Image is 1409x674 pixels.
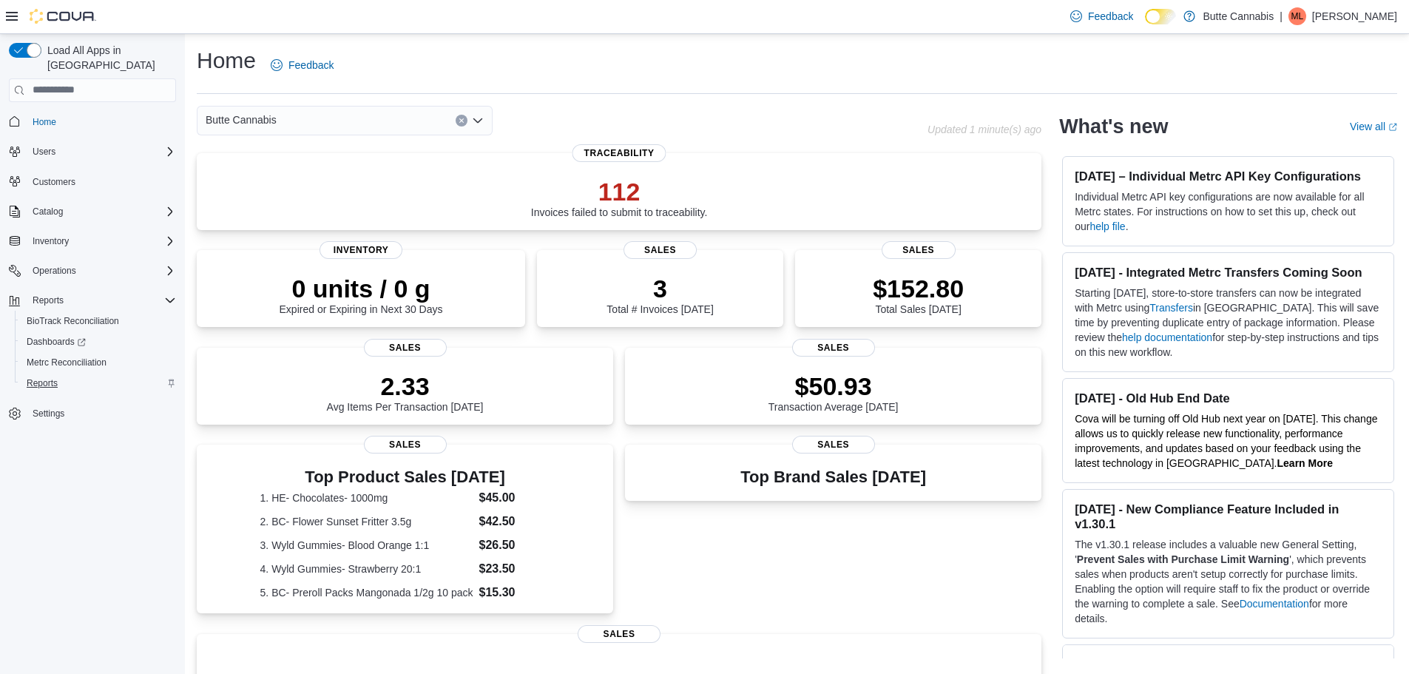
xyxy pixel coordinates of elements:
[21,354,176,371] span: Metrc Reconciliation
[531,177,708,206] p: 112
[33,294,64,306] span: Reports
[260,491,473,505] dt: 1. HE- Chocolates- 1000mg
[27,357,107,368] span: Metrc Reconciliation
[33,235,69,247] span: Inventory
[206,111,277,129] span: Butte Cannabis
[479,584,550,601] dd: $15.30
[265,50,339,80] a: Feedback
[792,436,875,454] span: Sales
[873,274,964,303] p: $152.80
[740,468,926,486] h3: Top Brand Sales [DATE]
[33,176,75,188] span: Customers
[27,232,75,250] button: Inventory
[21,333,92,351] a: Dashboards
[531,177,708,218] div: Invoices failed to submit to traceability.
[1075,169,1382,183] h3: [DATE] – Individual Metrc API Key Configurations
[1277,457,1333,469] a: Learn More
[21,312,125,330] a: BioTrack Reconciliation
[15,352,182,373] button: Metrc Reconciliation
[606,274,713,315] div: Total # Invoices [DATE]
[3,231,182,252] button: Inventory
[1064,1,1139,31] a: Feedback
[3,171,182,192] button: Customers
[606,274,713,303] p: 3
[479,489,550,507] dd: $45.00
[27,203,176,220] span: Catalog
[15,373,182,394] button: Reports
[3,111,182,132] button: Home
[1203,7,1274,25] p: Butte Cannabis
[33,146,55,158] span: Users
[27,173,81,191] a: Customers
[327,371,484,413] div: Avg Items Per Transaction [DATE]
[27,203,69,220] button: Catalog
[1145,9,1176,24] input: Dark Mode
[768,371,899,401] p: $50.93
[27,172,176,191] span: Customers
[27,404,176,422] span: Settings
[27,377,58,389] span: Reports
[1350,121,1397,132] a: View allExternal link
[27,262,82,280] button: Operations
[882,241,956,259] span: Sales
[3,402,182,424] button: Settings
[1312,7,1397,25] p: [PERSON_NAME]
[1088,9,1133,24] span: Feedback
[456,115,467,127] button: Clear input
[260,468,550,486] h3: Top Product Sales [DATE]
[1288,7,1306,25] div: Milo Lish
[472,115,484,127] button: Open list of options
[27,315,119,327] span: BioTrack Reconciliation
[792,339,875,357] span: Sales
[1075,537,1382,626] p: The v1.30.1 release includes a valuable new General Setting, ' ', which prevents sales when produ...
[27,262,176,280] span: Operations
[1145,24,1146,25] span: Dark Mode
[280,274,443,315] div: Expired or Expiring in Next 30 Days
[1240,598,1309,610] a: Documentation
[33,116,56,128] span: Home
[479,560,550,578] dd: $23.50
[1280,7,1283,25] p: |
[768,371,899,413] div: Transaction Average [DATE]
[1075,286,1382,360] p: Starting [DATE], store-to-store transfers can now be integrated with Metrc using in [GEOGRAPHIC_D...
[572,144,666,162] span: Traceability
[3,260,182,281] button: Operations
[21,312,176,330] span: BioTrack Reconciliation
[873,274,964,315] div: Total Sales [DATE]
[15,311,182,331] button: BioTrack Reconciliation
[33,408,64,419] span: Settings
[27,113,62,131] a: Home
[27,232,176,250] span: Inventory
[260,562,473,576] dt: 4. Wyld Gummies- Strawberry 20:1
[327,371,484,401] p: 2.33
[1075,391,1382,405] h3: [DATE] - Old Hub End Date
[27,143,61,161] button: Users
[21,374,64,392] a: Reports
[15,331,182,352] a: Dashboards
[624,241,697,259] span: Sales
[1075,502,1382,531] h3: [DATE] - New Compliance Feature Included in v1.30.1
[1059,115,1168,138] h2: What's new
[1075,265,1382,280] h3: [DATE] - Integrated Metrc Transfers Coming Soon
[27,143,176,161] span: Users
[33,206,63,218] span: Catalog
[9,105,176,463] nav: Complex example
[260,538,473,553] dt: 3. Wyld Gummies- Blood Orange 1:1
[1077,553,1289,565] strong: Prevent Sales with Purchase Limit Warning
[27,336,86,348] span: Dashboards
[3,290,182,311] button: Reports
[280,274,443,303] p: 0 units / 0 g
[197,46,256,75] h1: Home
[364,436,447,454] span: Sales
[21,333,176,351] span: Dashboards
[3,201,182,222] button: Catalog
[1122,331,1212,343] a: help documentation
[21,374,176,392] span: Reports
[260,514,473,529] dt: 2. BC- Flower Sunset Fritter 3.5g
[1291,7,1304,25] span: ML
[33,265,76,277] span: Operations
[30,9,96,24] img: Cova
[27,291,70,309] button: Reports
[364,339,447,357] span: Sales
